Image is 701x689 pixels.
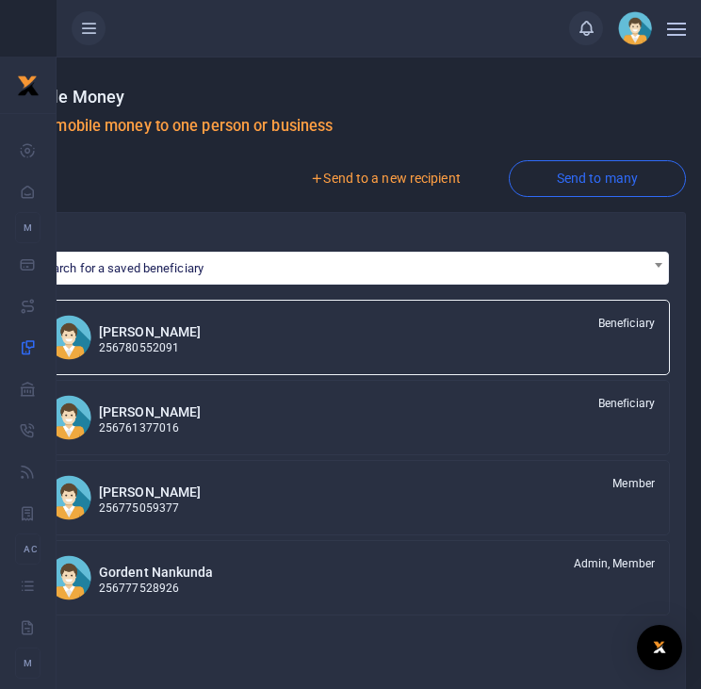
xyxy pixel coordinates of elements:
span: Admin, Member [574,555,655,572]
li: M [15,648,41,679]
img: profile-user [618,11,652,45]
a: Send to many [509,160,686,197]
span: Search for a saved beneficiary [39,261,204,275]
h4: Mobile Money [15,87,686,107]
li: Ac [15,533,41,565]
div: Open Intercom Messenger [637,625,682,670]
img: DK [46,475,91,520]
a: DN [PERSON_NAME] 256761377016 Beneficiary [31,380,670,455]
h5: Send mobile money to one person or business [15,117,686,136]
a: GN Gordent Nankunda 256777528926 Admin, Member [31,540,670,615]
span: Beneficiary [598,395,655,412]
img: GN [46,555,91,600]
h6: [PERSON_NAME] [99,484,201,500]
a: Send to a new recipient [262,161,508,195]
h6: [PERSON_NAME] [99,404,201,420]
p: 256761377016 [99,419,201,437]
span: Member [612,475,655,492]
a: DN [PERSON_NAME] 256780552091 Beneficiary [31,300,670,375]
img: logo-small [17,74,40,97]
img: DN [46,395,91,440]
h6: Gordent Nankunda [99,565,214,581]
a: DK [PERSON_NAME] 256775059377 Member [31,460,670,535]
span: Search for a saved beneficiary [31,253,668,282]
li: M [15,212,41,243]
img: DN [46,315,91,360]
span: Search for a saved beneficiary [30,252,669,285]
p: 256775059377 [99,500,201,517]
p: 256780552091 [99,339,201,357]
span: Beneficiary [598,315,655,332]
h6: [PERSON_NAME] [99,324,201,340]
a: logo-small logo-large logo-large [17,77,40,91]
p: 256777528926 [99,580,214,598]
